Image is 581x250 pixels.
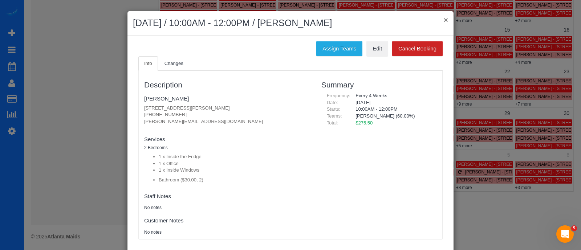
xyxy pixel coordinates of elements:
pre: No notes [144,205,310,211]
iframe: Intercom live chat [556,225,574,243]
span: $275.50 [355,120,373,126]
button: Cancel Booking [392,41,443,56]
h4: Staff Notes [144,193,310,200]
h3: Summary [321,81,437,89]
button: × [444,16,448,24]
h3: Description [144,81,310,89]
a: Info [138,56,158,71]
div: 10:00AM - 12:00PM [350,106,437,113]
div: Every 4 Weeks [350,93,437,99]
span: Date: [327,100,338,105]
li: Bathroom ($30.00, 2) [159,177,310,184]
a: [PERSON_NAME] [144,95,189,102]
pre: No notes [144,229,310,235]
div: [DATE] [350,99,437,106]
button: Assign Teams [316,41,362,56]
span: Starts: [327,106,341,112]
p: [STREET_ADDRESS][PERSON_NAME] [PHONE_NUMBER] [PERSON_NAME][EMAIL_ADDRESS][DOMAIN_NAME] [144,105,310,125]
h2: [DATE] / 10:00AM - 12:00PM / [PERSON_NAME] [133,17,448,30]
span: 5 [571,225,577,231]
li: 1 x Office [159,160,310,167]
span: Total: [327,120,338,126]
h4: Customer Notes [144,218,310,224]
li: [PERSON_NAME] (60.00%) [355,113,431,120]
span: Teams: [327,113,342,119]
span: Frequency: [327,93,350,98]
li: 1 x Inside the Fridge [159,153,310,160]
li: 1 x Inside Windows [159,167,310,174]
a: Changes [159,56,189,71]
span: Info [144,61,152,66]
a: Edit [366,41,388,56]
span: Changes [164,61,183,66]
h4: Services [144,136,310,143]
h5: 2 Bedrooms [144,146,310,150]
